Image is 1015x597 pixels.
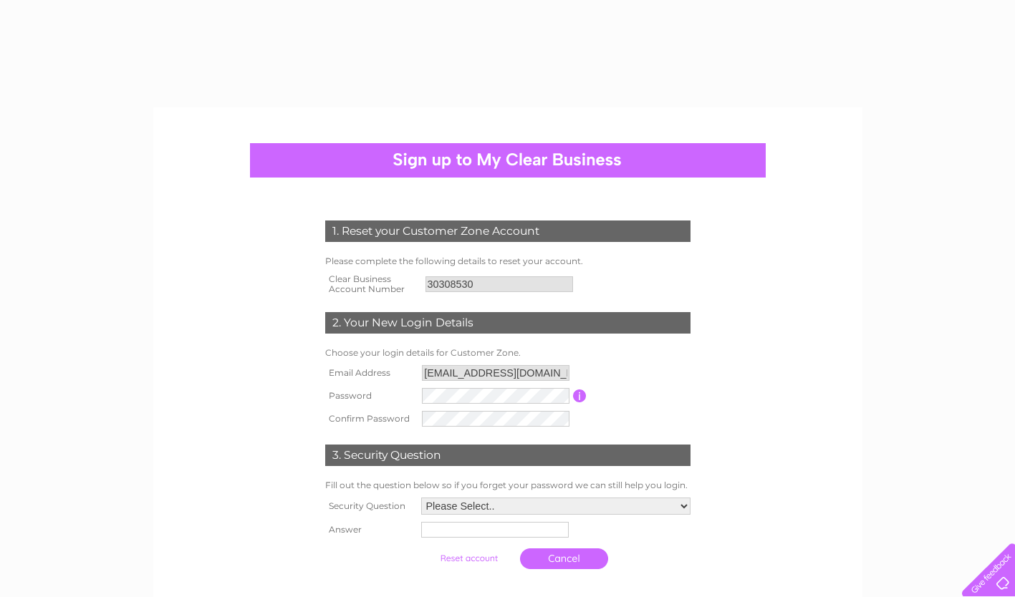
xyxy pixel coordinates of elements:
th: Confirm Password [322,407,419,430]
input: Information [573,389,587,402]
td: Choose your login details for Customer Zone. [322,344,694,361]
th: Clear Business Account Number [322,270,422,298]
th: Security Question [322,494,418,518]
a: Cancel [520,548,608,569]
td: Please complete the following details to reset your account. [322,253,694,270]
td: Fill out the question below so if you forget your password we can still help you login. [322,477,694,494]
input: Submit [425,548,513,568]
div: 3. Security Question [325,445,691,466]
th: Answer [322,518,418,541]
div: 1. Reset your Customer Zone Account [325,220,691,242]
th: Password [322,384,419,407]
div: 2. Your New Login Details [325,312,691,334]
th: Email Address [322,361,419,384]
